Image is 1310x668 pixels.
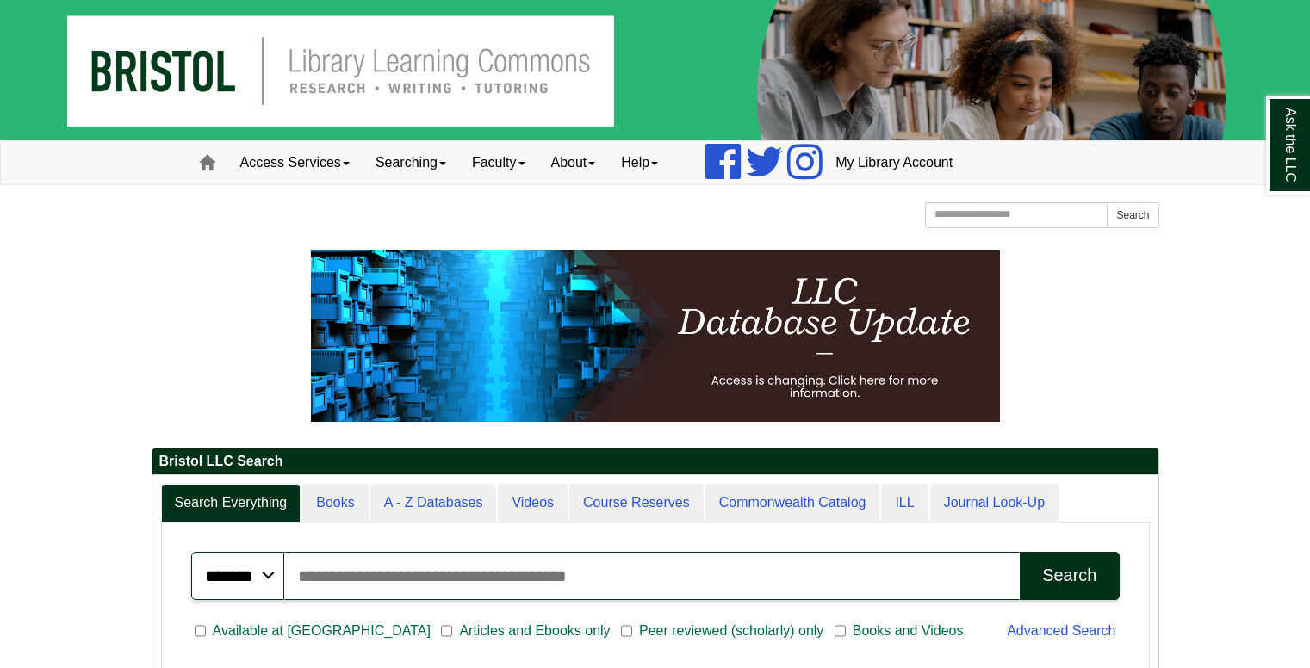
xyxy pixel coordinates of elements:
a: My Library Account [823,141,965,184]
a: Course Reserves [569,484,704,523]
a: Faculty [459,141,538,184]
a: A - Z Databases [370,484,497,523]
a: Books [302,484,368,523]
a: Help [608,141,671,184]
a: About [538,141,609,184]
a: Search Everything [161,484,301,523]
a: Videos [498,484,568,523]
span: Books and Videos [846,621,971,641]
div: Search [1042,566,1096,585]
a: Journal Look-Up [930,484,1059,523]
img: HTML tutorial [311,250,1000,422]
a: Searching [363,141,459,184]
input: Books and Videos [835,623,846,639]
a: ILL [881,484,928,523]
input: Articles and Ebooks only [441,623,452,639]
a: Advanced Search [1007,623,1115,638]
a: Access Services [227,141,363,184]
span: Available at [GEOGRAPHIC_DATA] [206,621,438,641]
button: Search [1107,202,1158,228]
button: Search [1020,552,1119,600]
span: Articles and Ebooks only [452,621,617,641]
input: Peer reviewed (scholarly) only [621,623,632,639]
h2: Bristol LLC Search [152,448,1158,475]
span: Peer reviewed (scholarly) only [632,621,830,641]
input: Available at [GEOGRAPHIC_DATA] [195,623,206,639]
a: Commonwealth Catalog [705,484,880,523]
